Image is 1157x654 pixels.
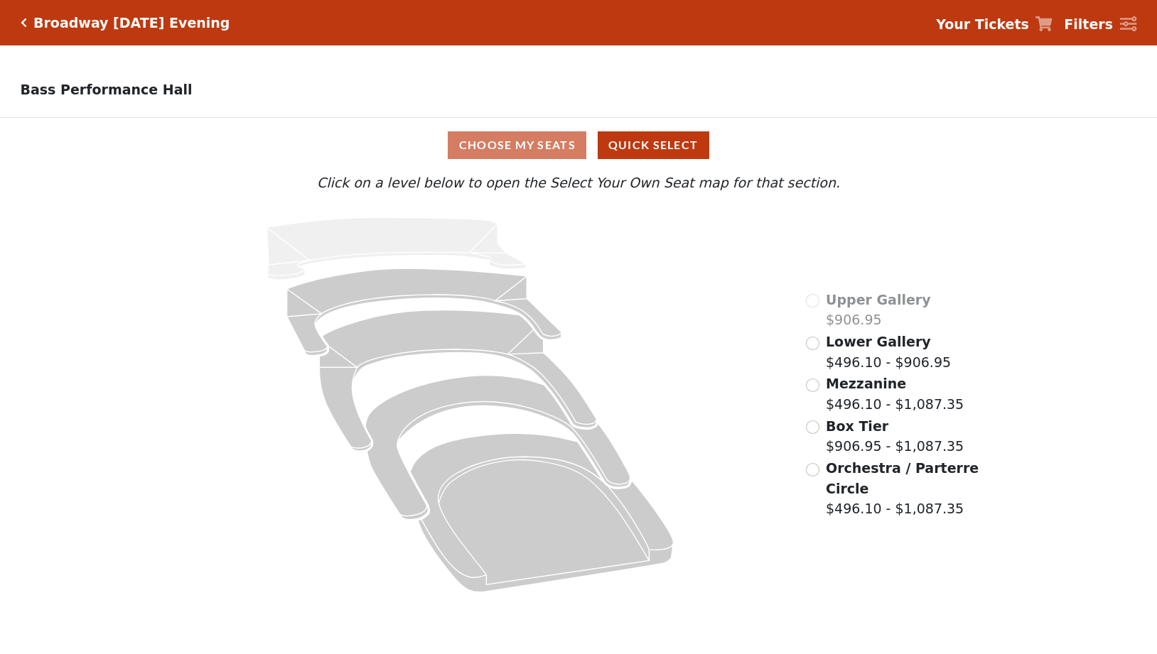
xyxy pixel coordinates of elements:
[410,434,674,593] path: Orchestra / Parterre Circle - Seats Available: 5
[826,334,931,349] span: Lower Gallery
[267,217,527,280] path: Upper Gallery - Seats Available: 0
[826,460,979,496] span: Orchestra / Parterre Circle
[826,292,931,307] span: Upper Gallery
[1064,16,1113,32] strong: Filters
[21,18,27,28] a: Click here to go back to filters
[826,374,964,414] label: $496.10 - $1,087.35
[826,376,906,391] span: Mezzanine
[936,14,1053,35] a: Your Tickets
[826,290,931,330] label: $906.95
[826,416,964,457] label: $906.95 - $1,087.35
[155,173,1003,193] p: Click on a level below to open the Select Your Own Seat map for that section.
[598,131,709,159] button: Quick Select
[826,332,951,372] label: $496.10 - $906.95
[1064,14,1136,35] a: Filters
[33,15,230,31] h5: Broadway [DATE] Evening
[826,458,981,519] label: $496.10 - $1,087.35
[936,16,1029,32] strong: Your Tickets
[826,418,888,434] span: Box Tier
